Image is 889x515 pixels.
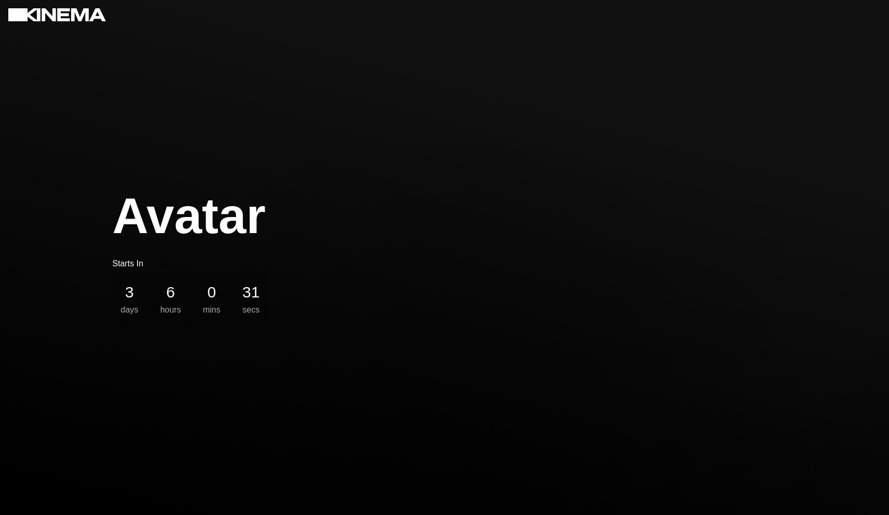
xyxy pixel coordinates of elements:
[242,280,259,304] p: 31
[121,280,139,304] p: 3
[121,304,139,316] p: days
[113,191,424,241] p: Avatar
[113,257,777,270] p: Starts In
[160,304,181,316] p: hours
[203,304,221,316] p: mins
[160,280,181,304] p: 6
[203,280,221,304] p: 0
[242,304,259,316] p: secs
